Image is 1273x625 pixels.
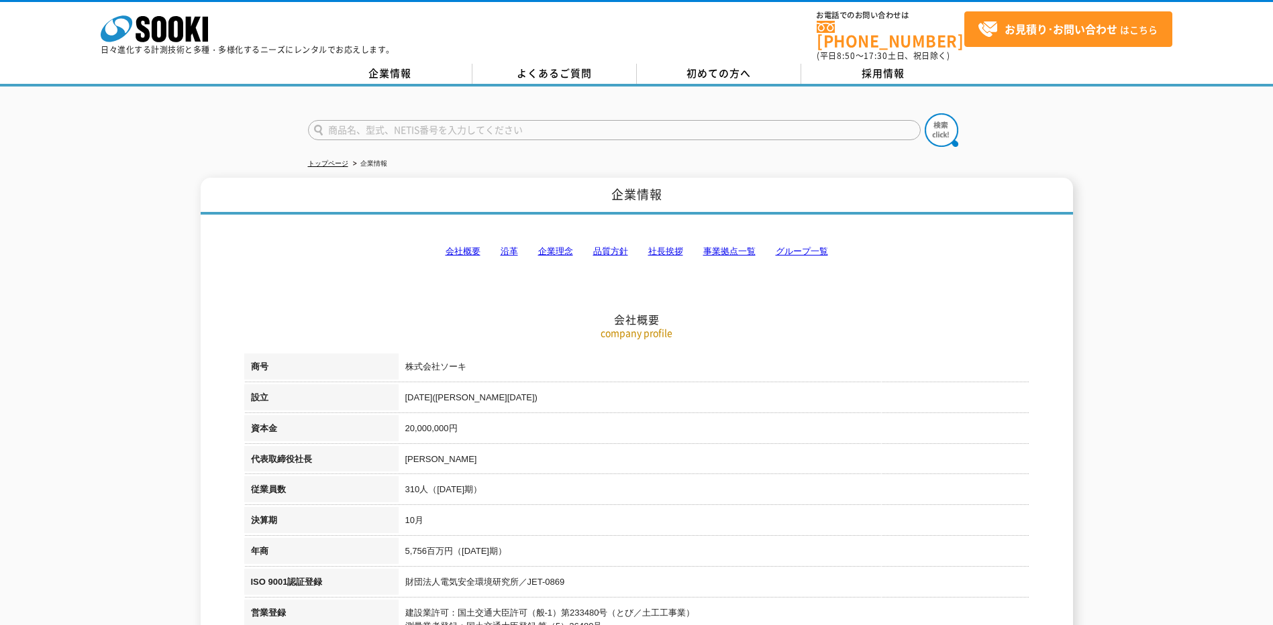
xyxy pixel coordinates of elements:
span: 初めての方へ [686,66,751,80]
a: よくあるご質問 [472,64,637,84]
img: btn_search.png [925,113,958,147]
a: 沿革 [501,246,518,256]
th: 商号 [244,353,399,384]
span: お電話でのお問い合わせは [817,11,964,19]
a: お見積り･お問い合わせはこちら [964,11,1172,47]
h1: 企業情報 [201,178,1073,215]
a: 採用情報 [801,64,966,84]
li: 企業情報 [350,157,387,171]
td: 10月 [399,507,1029,538]
td: 5,756百万円（[DATE]期） [399,538,1029,569]
td: 310人（[DATE]期） [399,476,1029,507]
th: 資本金 [244,415,399,446]
span: 8:50 [837,50,856,62]
td: [DATE]([PERSON_NAME][DATE]) [399,384,1029,415]
input: 商品名、型式、NETIS番号を入力してください [308,120,921,140]
th: 年商 [244,538,399,569]
th: 従業員数 [244,476,399,507]
a: 企業情報 [308,64,472,84]
th: ISO 9001認証登録 [244,569,399,600]
th: 決算期 [244,507,399,538]
h2: 会社概要 [244,178,1029,327]
a: 社長挨拶 [648,246,683,256]
a: 事業拠点一覧 [703,246,756,256]
th: 設立 [244,384,399,415]
strong: お見積り･お問い合わせ [1005,21,1117,37]
td: 財団法人電気安全環境研究所／JET-0869 [399,569,1029,600]
a: グループ一覧 [776,246,828,256]
p: company profile [244,326,1029,340]
td: 20,000,000円 [399,415,1029,446]
a: [PHONE_NUMBER] [817,21,964,48]
td: [PERSON_NAME] [399,446,1029,477]
a: 品質方針 [593,246,628,256]
a: トップページ [308,160,348,167]
td: 株式会社ソーキ [399,353,1029,384]
p: 日々進化する計測技術と多種・多様化するニーズにレンタルでお応えします。 [101,46,395,54]
span: 17:30 [864,50,888,62]
a: 企業理念 [538,246,573,256]
a: 初めての方へ [637,64,801,84]
span: (平日 ～ 土日、祝日除く) [817,50,950,62]
th: 代表取締役社長 [244,446,399,477]
a: 会社概要 [446,246,480,256]
span: はこちら [978,19,1158,40]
